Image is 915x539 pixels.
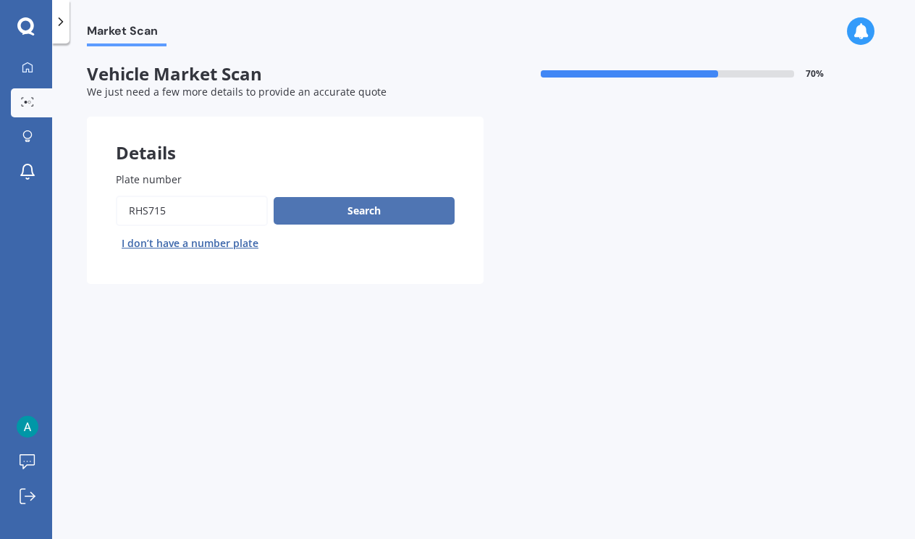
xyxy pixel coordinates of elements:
[87,117,484,160] div: Details
[116,172,182,186] span: Plate number
[116,196,268,226] input: Enter plate number
[87,24,166,43] span: Market Scan
[87,64,484,85] span: Vehicle Market Scan
[116,232,264,255] button: I don’t have a number plate
[806,69,824,79] span: 70 %
[17,416,38,438] img: ACg8ocJ2bQE0P4bCCfPOIY_4GmuCHO2z4XtImmap8Ce1t_Q8LeEnlw=s96-c
[87,85,387,99] span: We just need a few more details to provide an accurate quote
[274,197,455,225] button: Search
